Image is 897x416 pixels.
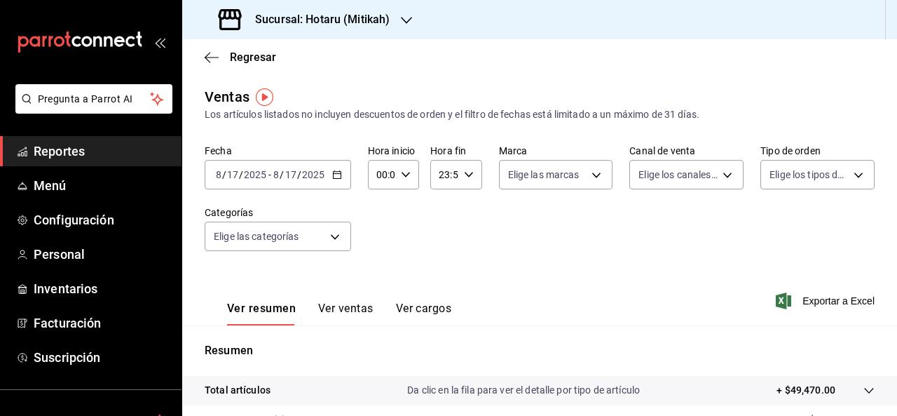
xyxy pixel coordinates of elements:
[34,314,170,333] span: Facturación
[396,302,452,326] button: Ver cargos
[227,302,451,326] div: navigation tabs
[205,342,875,359] p: Resumen
[205,86,249,107] div: Ventas
[214,229,299,243] span: Elige las categorías
[280,169,284,180] span: /
[243,169,267,180] input: ----
[34,348,170,367] span: Suscripción
[268,169,271,180] span: -
[10,102,172,116] a: Pregunta a Parrot AI
[34,245,170,264] span: Personal
[34,210,170,229] span: Configuración
[222,169,226,180] span: /
[205,107,875,122] div: Los artículos listados no incluyen descuentos de orden y el filtro de fechas está limitado a un m...
[226,169,239,180] input: --
[285,169,297,180] input: --
[407,383,640,398] p: Da clic en la fila para ver el detalle por tipo de artículo
[779,293,875,309] button: Exportar a Excel
[34,142,170,161] span: Reportes
[368,146,419,156] label: Hora inicio
[205,208,351,217] label: Categorías
[205,383,271,398] p: Total artículos
[301,169,325,180] input: ----
[256,88,273,106] img: Tooltip marker
[205,51,276,64] button: Regresar
[638,168,718,182] span: Elige los canales de venta
[154,36,165,48] button: open_drawer_menu
[38,92,151,107] span: Pregunta a Parrot AI
[769,168,849,182] span: Elige los tipos de orden
[244,11,390,28] h3: Sucursal: Hotaru (Mitikah)
[499,146,613,156] label: Marca
[230,51,276,64] span: Regresar
[239,169,243,180] span: /
[15,84,172,114] button: Pregunta a Parrot AI
[760,146,875,156] label: Tipo de orden
[297,169,301,180] span: /
[215,169,222,180] input: --
[318,302,374,326] button: Ver ventas
[776,383,835,398] p: + $49,470.00
[205,146,351,156] label: Fecha
[34,176,170,195] span: Menú
[34,279,170,298] span: Inventarios
[430,146,481,156] label: Hora fin
[629,146,744,156] label: Canal de venta
[508,168,580,182] span: Elige las marcas
[227,302,296,326] button: Ver resumen
[273,169,280,180] input: --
